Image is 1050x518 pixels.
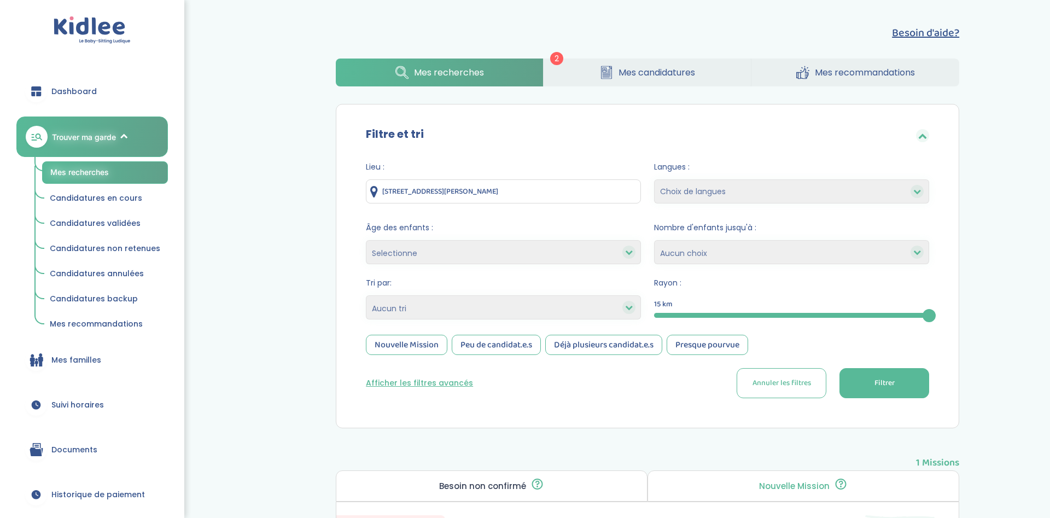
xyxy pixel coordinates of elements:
[51,489,145,500] span: Historique de paiement
[16,475,168,514] a: Historique de paiement
[654,161,929,173] span: Langues :
[50,218,141,229] span: Candidatures validées
[366,179,641,203] input: Ville ou code postale
[916,445,959,470] span: 1 Missions
[51,399,104,411] span: Suivi horaires
[50,193,142,203] span: Candidatures en cours
[51,444,97,456] span: Documents
[439,482,526,491] p: Besoin non confirmé
[16,340,168,380] a: Mes familles
[42,289,168,310] a: Candidatures backup
[52,131,116,143] span: Trouver ma garde
[366,222,641,234] span: Âge des enfants :
[815,66,915,79] span: Mes recommandations
[654,299,673,310] span: 15 km
[366,377,473,389] button: Afficher les filtres avancés
[414,66,484,79] span: Mes recherches
[50,243,160,254] span: Candidatures non retenues
[54,16,131,44] img: logo.svg
[366,335,447,355] div: Nouvelle Mission
[50,293,138,304] span: Candidatures backup
[336,59,543,86] a: Mes recherches
[42,314,168,335] a: Mes recommandations
[892,25,959,41] button: Besoin d'aide?
[839,368,929,398] button: Filtrer
[42,213,168,234] a: Candidatures validées
[752,377,811,389] span: Annuler les filtres
[51,354,101,366] span: Mes familles
[16,385,168,424] a: Suivi horaires
[42,188,168,209] a: Candidatures en cours
[654,222,929,234] span: Nombre d'enfants jusqu'à :
[654,277,929,289] span: Rayon :
[751,59,959,86] a: Mes recommandations
[16,72,168,111] a: Dashboard
[51,86,97,97] span: Dashboard
[619,66,695,79] span: Mes candidatures
[366,161,641,173] span: Lieu :
[366,277,641,289] span: Tri par:
[759,482,830,491] p: Nouvelle Mission
[366,126,424,142] label: Filtre et tri
[50,318,143,329] span: Mes recommandations
[544,59,751,86] a: Mes candidatures
[452,335,541,355] div: Peu de candidat.e.s
[545,335,662,355] div: Déjà plusieurs candidat.e.s
[737,368,826,398] button: Annuler les filtres
[42,161,168,184] a: Mes recherches
[16,117,168,157] a: Trouver ma garde
[42,264,168,284] a: Candidatures annulées
[50,268,144,279] span: Candidatures annulées
[42,238,168,259] a: Candidatures non retenues
[874,377,895,389] span: Filtrer
[667,335,748,355] div: Presque pourvue
[50,167,109,177] span: Mes recherches
[550,52,563,65] span: 2
[16,430,168,469] a: Documents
